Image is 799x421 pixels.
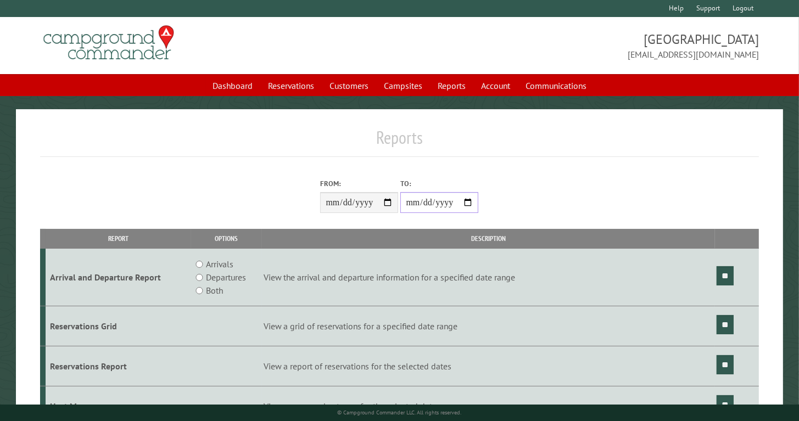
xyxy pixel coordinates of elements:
[206,271,246,284] label: Departures
[431,75,472,96] a: Reports
[191,229,262,248] th: Options
[46,229,191,248] th: Report
[206,75,259,96] a: Dashboard
[206,284,223,297] label: Both
[323,75,375,96] a: Customers
[46,346,191,386] td: Reservations Report
[262,306,716,346] td: View a grid of reservations for a specified date range
[40,21,177,64] img: Campground Commander
[377,75,429,96] a: Campsites
[519,75,593,96] a: Communications
[474,75,517,96] a: Account
[320,178,398,189] label: From:
[40,127,759,157] h1: Reports
[261,75,321,96] a: Reservations
[262,346,716,386] td: View a report of reservations for the selected dates
[262,229,716,248] th: Description
[46,306,191,346] td: Reservations Grid
[206,257,233,271] label: Arrivals
[337,409,461,416] small: © Campground Commander LLC. All rights reserved.
[262,249,716,306] td: View the arrival and departure information for a specified date range
[400,178,478,189] label: To:
[46,249,191,306] td: Arrival and Departure Report
[400,30,759,61] span: [GEOGRAPHIC_DATA] [EMAIL_ADDRESS][DOMAIN_NAME]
